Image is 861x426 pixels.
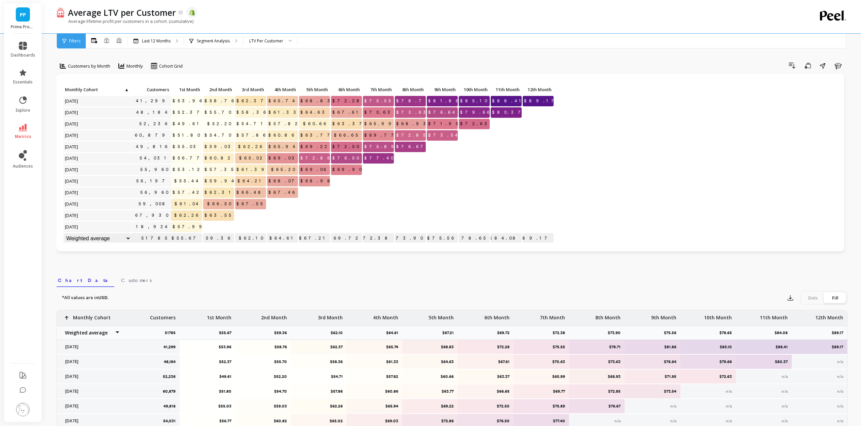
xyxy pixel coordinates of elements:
p: 9th Month [427,85,458,94]
a: 60,879 [134,130,171,140]
span: n/a [726,419,732,423]
p: $89.17 [523,233,554,243]
span: [DATE] [64,222,80,232]
span: n/a [782,389,788,394]
span: $55.03 [171,142,202,152]
p: $78.65 [459,233,490,243]
p: 12th Month [523,85,554,94]
span: $70.63 [363,107,397,117]
span: $68.98 [299,176,336,186]
p: 4th Month [267,85,298,94]
p: $68.83 [407,344,454,350]
p: $55.67 [219,330,235,335]
p: 9th Month [651,310,676,321]
span: Filters [69,38,80,44]
p: 3rd Month [235,85,266,94]
p: Average LTV per Customer [68,7,176,18]
p: 6th Month [484,310,510,321]
span: 3rd Month [236,87,264,92]
p: $70.63 [518,359,565,364]
p: 2nd Month [203,85,234,94]
span: $68.07 [267,176,301,186]
span: $65.02 [238,153,266,163]
a: 55,960 [139,165,171,175]
p: $56.77 [184,418,231,424]
p: $54.70 [240,389,287,394]
a: 54,031 [138,153,171,163]
span: $57.35 [203,165,237,175]
span: Monthly Cohort [65,87,124,92]
p: $65.74 [351,344,398,350]
span: $63.77 [299,130,336,140]
span: $65.74 [267,96,299,106]
p: $77.40 [518,418,565,424]
img: header icon [57,7,65,17]
span: $55.44 [173,176,202,186]
p: $75.56 [664,330,680,335]
p: $64.61 [386,330,402,335]
p: 11th Month [760,310,788,321]
span: n/a [726,404,732,409]
span: $61.39 [235,165,270,175]
span: $58.76 [203,96,238,106]
span: $66.48 [235,187,267,198]
span: n/a [837,374,843,379]
span: $62.31 [203,187,236,198]
div: Toggle SortBy [426,85,458,95]
span: 5th Month [300,87,328,92]
a: 67,930 [134,210,171,220]
p: 48,184 [164,359,176,364]
p: 7th Month [540,310,565,321]
p: $51.80 [184,389,231,394]
span: [DATE] [64,142,80,152]
p: $72.38 [553,330,569,335]
span: Customers [121,277,152,284]
span: $57.42 [171,187,203,198]
span: $67.55 [235,199,267,209]
p: $67.21 [299,233,330,243]
p: 52,236 [163,374,176,379]
p: $80.37 [740,359,787,364]
span: 7th Month [364,87,392,92]
p: $72.85 [573,389,621,394]
span: audiences [13,164,33,169]
span: n/a [782,404,788,409]
p: $62.10 [235,233,266,243]
span: $72.86 [299,153,334,163]
p: [DATE] [61,389,120,394]
p: $73.90 [608,330,625,335]
p: $79.66 [685,359,732,364]
span: $69.77 [363,130,400,140]
span: essentials [13,79,33,85]
span: 11th Month [492,87,520,92]
p: $76.67 [573,403,621,409]
span: $68.83 [299,96,336,106]
div: Toggle SortBy [490,85,522,95]
p: $78.65 [719,330,736,335]
span: $58.36 [235,107,270,117]
a: 52,236 [138,119,171,129]
span: $77.40 [363,153,396,163]
span: 4th Month [268,87,296,92]
p: 1st Month [207,310,231,321]
p: $55.03 [184,403,231,409]
p: 5th Month [428,310,454,321]
p: $89.17 [832,330,847,335]
p: Prime Prometics™ [11,24,35,30]
p: $54.71 [295,374,342,379]
p: $73.63 [573,359,621,364]
p: $69.03 [351,418,398,424]
p: $72.63 [685,374,732,379]
p: $60.82 [240,418,287,424]
p: $61.33 [351,359,398,364]
p: $49.61 [184,374,231,379]
p: $62.37 [295,344,342,350]
p: [DATE] [61,418,120,424]
span: Chart Data [58,277,113,284]
span: [DATE] [64,176,80,186]
span: [DATE] [64,210,80,220]
span: ▲ [124,87,129,92]
a: 49,816 [135,142,171,152]
span: $65.94 [267,142,299,152]
span: $57.82 [267,119,301,129]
